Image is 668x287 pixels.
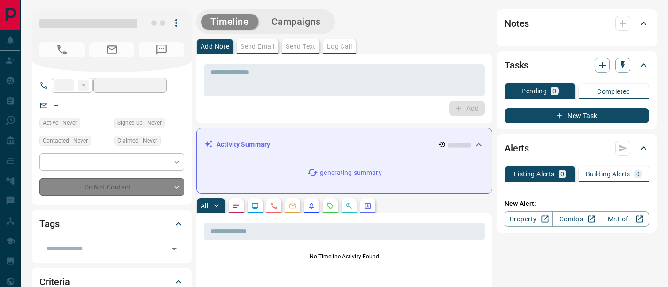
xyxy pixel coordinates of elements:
button: New Task [505,108,649,123]
h2: Alerts [505,141,529,156]
p: 0 [552,88,556,94]
span: No Number [39,42,85,57]
svg: Agent Actions [364,202,372,210]
div: Tags [39,212,184,235]
h2: Notes [505,16,529,31]
svg: Notes [233,202,240,210]
p: 0 [636,171,640,177]
p: Add Note [201,43,229,50]
button: Open [168,242,181,256]
h2: Tasks [505,58,528,73]
p: All [201,203,208,209]
p: Pending [521,88,547,94]
svg: Requests [326,202,334,210]
h2: Tags [39,216,59,231]
p: Listing Alerts [514,171,555,177]
p: New Alert: [505,199,649,209]
a: Mr.Loft [601,211,649,227]
span: Contacted - Never [43,136,88,145]
span: Active - Never [43,118,77,128]
button: Timeline [201,14,258,30]
a: Condos [552,211,601,227]
p: 0 [560,171,564,177]
p: Building Alerts [586,171,630,177]
p: generating summary [320,168,381,178]
a: -- [54,101,58,109]
svg: Calls [270,202,278,210]
p: Activity Summary [217,140,270,150]
span: No Number [139,42,184,57]
div: Tasks [505,54,649,76]
svg: Opportunities [345,202,353,210]
button: Campaigns [262,14,330,30]
a: Property [505,211,553,227]
div: Do Not Contact [39,178,184,196]
div: Activity Summary [204,136,484,153]
div: Alerts [505,137,649,159]
svg: Listing Alerts [308,202,315,210]
p: Completed [597,88,630,95]
p: No Timeline Activity Found [204,252,485,261]
span: Claimed - Never [117,136,157,145]
svg: Emails [289,202,296,210]
div: Notes [505,12,649,35]
svg: Lead Browsing Activity [251,202,259,210]
span: Signed up - Never [117,118,162,128]
span: No Email [89,42,134,57]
